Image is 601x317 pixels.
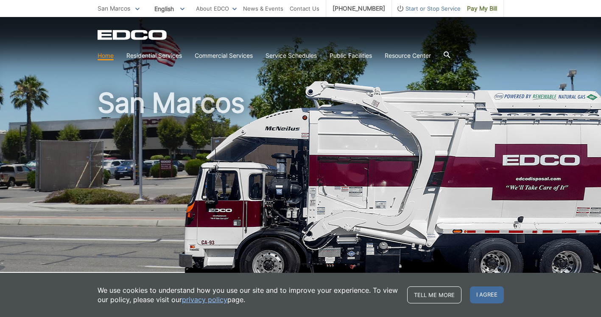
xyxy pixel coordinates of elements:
a: Tell me more [407,286,461,303]
a: Commercial Services [195,51,253,60]
span: Pay My Bill [467,4,497,13]
a: privacy policy [182,295,227,304]
span: English [148,2,191,16]
a: About EDCO [196,4,237,13]
p: We use cookies to understand how you use our site and to improve your experience. To view our pol... [98,286,399,304]
a: Service Schedules [266,51,317,60]
a: Home [98,51,114,60]
a: Public Facilities [330,51,372,60]
h1: San Marcos [98,89,504,276]
a: EDCD logo. Return to the homepage. [98,30,168,40]
a: Contact Us [290,4,319,13]
a: Residential Services [126,51,182,60]
span: San Marcos [98,5,130,12]
a: Resource Center [385,51,431,60]
span: I agree [470,286,504,303]
a: News & Events [243,4,283,13]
